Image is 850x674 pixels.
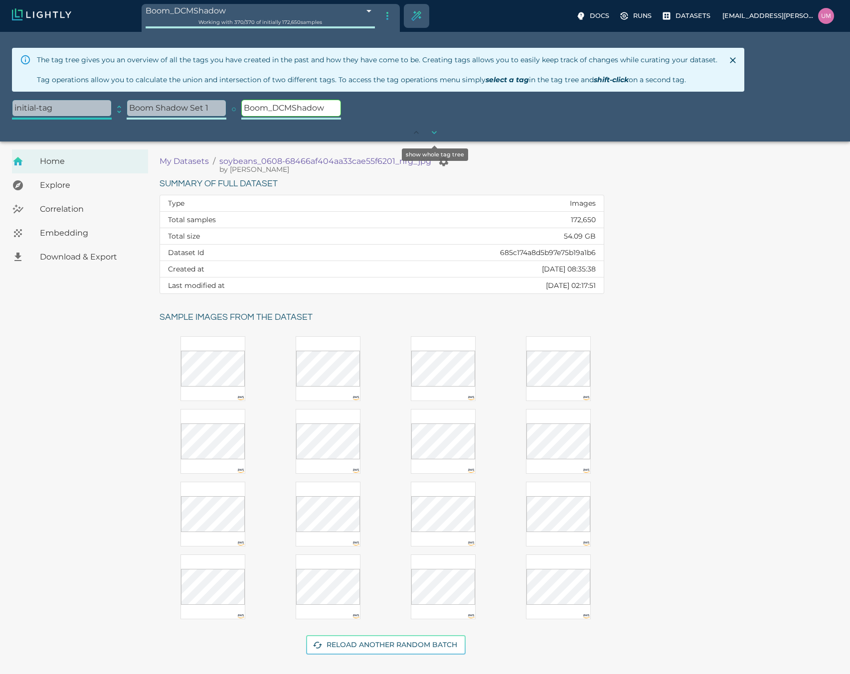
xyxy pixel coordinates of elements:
[725,53,740,68] button: Close
[160,261,335,277] th: Created at
[335,195,604,212] td: Images
[40,179,140,191] span: Explore
[718,5,838,27] label: [EMAIL_ADDRESS][PERSON_NAME][DOMAIN_NAME]uma.govindarajan@bluerivertech.com
[160,245,335,261] th: Dataset Id
[404,4,428,28] div: Create selection
[160,310,612,325] h6: Sample images from the dataset
[160,151,609,171] nav: breadcrumb
[590,11,609,20] p: Docs
[617,8,656,24] label: Runs
[12,197,148,221] a: Correlation
[402,148,468,161] div: show whole tag tree
[12,149,148,269] nav: explore, analyze, sample, metadata, embedding, correlations label, download your dataset
[306,635,466,655] button: Reload another random batch
[12,100,111,116] p: initial-tag
[335,228,604,245] td: 54.09 GB
[12,173,148,197] a: Explore
[213,155,215,167] li: /
[40,203,140,215] span: Correlation
[160,195,604,293] table: dataset summary
[633,11,652,20] p: Runs
[160,277,335,294] th: Last modified at
[434,151,454,171] button: Manage your dataset
[12,149,148,173] a: Home
[127,100,226,116] p: Boom Shadow Set 1
[574,8,613,24] label: Docs
[335,212,604,228] td: 172,650
[676,11,710,20] p: Datasets
[12,221,148,245] a: Embedding
[160,176,604,192] h6: Summary of full dataset
[722,11,814,20] p: [EMAIL_ADDRESS][PERSON_NAME][DOMAIN_NAME]
[594,75,629,84] i: shift-click
[146,4,375,17] div: Boom_DCMShadow
[818,8,834,24] img: uma.govindarajan@bluerivertech.com
[335,277,604,294] td: [DATE] 02:17:51
[219,155,431,167] a: soybeans_0608-68466af404aa33cae55f6201_nrg_jpg
[12,8,71,20] img: Lightly
[37,55,717,85] div: The tag tree gives you an overview of all the tags you have created in the past and how they have...
[242,100,340,116] p: Boom_DCMShadow
[660,8,714,24] label: Datasets
[160,195,335,212] th: Type
[425,124,443,141] button: show whole tag tree
[40,227,140,239] span: Embedding
[40,251,140,263] span: Download & Export
[198,19,322,25] span: Working with 370 / 370 of initially 172,650 samples
[160,228,335,245] th: Total size
[40,155,140,167] span: Home
[486,75,529,84] i: select a tag
[160,155,209,167] a: My Datasets
[160,212,335,228] th: Total samples
[379,7,396,24] button: Hide tag tree
[12,245,148,269] a: Download & Export
[335,261,604,277] td: [DATE] 08:35:38
[335,245,604,261] td: 685c174a8d5b97e75b19a1b6
[219,164,289,174] span: Malte Ebner (Lightly AG)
